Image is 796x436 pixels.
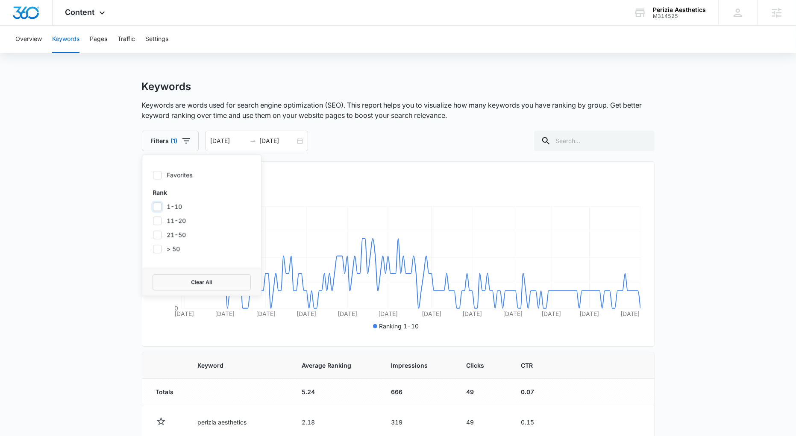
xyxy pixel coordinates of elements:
tspan: [DATE] [337,310,357,317]
label: Favorites [153,170,251,179]
tspan: [DATE] [541,310,561,317]
span: (1) [171,138,178,144]
span: Impressions [391,361,433,370]
button: Settings [145,26,168,53]
label: 11-20 [153,216,251,225]
span: swap-right [250,138,256,144]
tspan: [DATE] [297,310,316,317]
tspan: [DATE] [503,310,523,317]
span: to [250,138,256,144]
input: Start date [211,136,246,146]
span: Keyword [197,361,269,370]
tspan: 0 [174,304,178,312]
label: 1-10 [153,202,251,211]
tspan: [DATE] [256,310,275,317]
span: Average Ranking [302,361,358,370]
span: Clicks [466,361,488,370]
tspan: [DATE] [174,310,194,317]
label: 21-50 [153,230,251,239]
button: Clear All [153,274,251,290]
tspan: [DATE] [421,310,441,317]
tspan: [DATE] [579,310,599,317]
h2: Organic Keyword Ranking [156,181,640,191]
p: Rank [153,188,251,197]
div: account name [653,6,706,13]
td: 5.24 [291,379,380,405]
button: Traffic [117,26,135,53]
tspan: [DATE] [620,310,640,317]
td: 666 [381,379,456,405]
h1: Keywords [142,80,191,93]
tspan: [DATE] [378,310,398,317]
button: Filters(1) [142,131,199,151]
input: Search... [534,131,655,151]
td: Totals [142,379,188,405]
input: End date [260,136,295,146]
button: Overview [15,26,42,53]
button: Pages [90,26,107,53]
button: Keywords [52,26,79,53]
tspan: [DATE] [462,310,482,317]
td: 0.07 [511,379,559,405]
td: 49 [456,379,511,405]
span: CTR [521,361,537,370]
p: Keywords are words used for search engine optimization (SEO). This report helps you to visualize ... [142,100,655,120]
span: Ranking 1-10 [379,322,419,330]
tspan: [DATE] [215,310,235,317]
div: account id [653,13,706,19]
span: Content [65,8,95,17]
label: > 50 [153,244,251,253]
